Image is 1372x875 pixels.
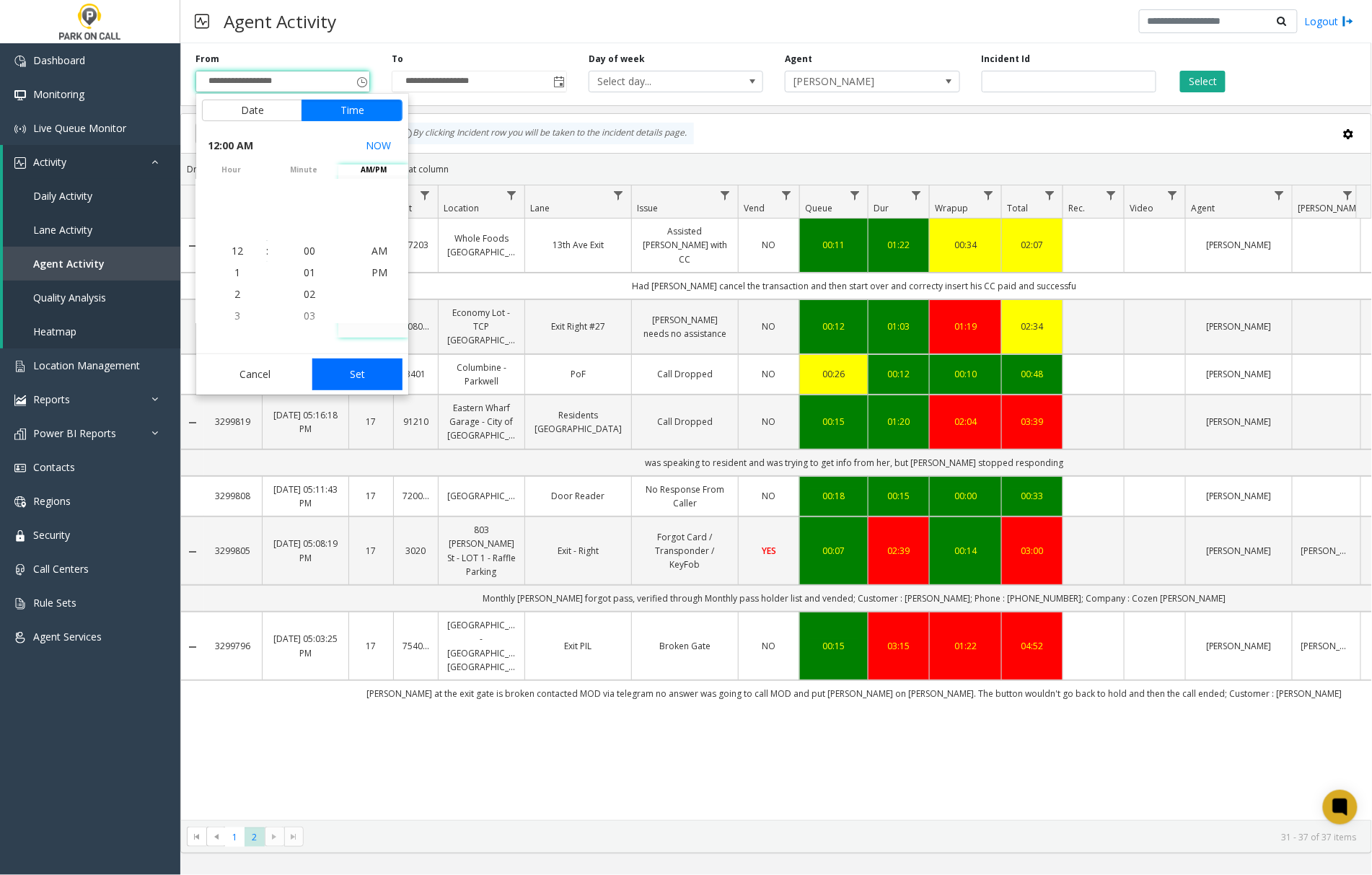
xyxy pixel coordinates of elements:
span: AM [371,244,387,258]
div: 00:11 [809,238,859,252]
a: NO [747,489,791,503]
div: Drag a column header and drop it here to group by that column [181,157,1371,182]
span: Quality Analysis [33,291,106,304]
a: 03:15 [877,639,920,653]
a: Lane Activity [3,213,180,247]
span: Live Queue Monitor [33,121,126,135]
a: Wrapup Filter Menu [979,185,998,205]
span: Select day... [589,71,728,92]
span: 12 [232,244,243,258]
div: 01:03 [877,320,920,333]
a: Issue Filter Menu [716,185,735,205]
span: NO [762,490,776,502]
span: PM [371,265,387,279]
a: Collapse Details [181,417,204,428]
span: 1 [234,265,240,279]
kendo-pager-info: 31 - 37 of 37 items [312,831,1357,843]
a: 720070 [403,489,429,503]
a: 02:34 [1011,320,1054,333]
div: 00:10 [938,367,993,381]
img: 'icon' [14,56,26,67]
a: Lot Filter Menu [415,185,435,205]
a: 3299808 [213,489,253,503]
a: Forgot Card / Transponder / KeyFob [641,530,729,572]
a: Call Dropped [641,415,729,428]
img: 'icon' [14,564,26,576]
a: Whole Foods [GEOGRAPHIC_DATA] [447,232,516,259]
a: Agent Activity [3,247,180,281]
label: From [195,53,219,66]
a: [DATE] 05:03:25 PM [271,632,340,659]
a: Collapse Details [181,546,204,558]
a: 754001 [403,639,429,653]
div: 04:52 [1011,639,1054,653]
a: Residents [GEOGRAPHIC_DATA] [534,408,623,436]
div: 01:20 [877,415,920,428]
a: NO [747,367,791,381]
span: Rule Sets [33,596,76,610]
span: Power BI Reports [33,426,116,440]
span: Location [444,202,479,214]
span: 02 [304,287,315,301]
a: 03:00 [1011,544,1054,558]
label: Agent [785,53,812,66]
span: Toggle popup [550,71,566,92]
span: Monitoring [33,87,84,101]
button: Date tab [202,100,302,121]
div: 00:15 [877,489,920,503]
img: 'icon' [14,496,26,508]
a: 00:12 [877,367,920,381]
a: 00:12 [809,320,859,333]
a: 17 [358,639,384,653]
a: [DATE] 05:16:18 PM [271,408,340,436]
a: 3401 [403,367,429,381]
a: [PERSON_NAME] [1195,415,1283,428]
span: minute [268,164,338,175]
span: Go to the first page [191,831,203,843]
span: NO [762,415,776,428]
span: Total [1007,202,1028,214]
a: [PERSON_NAME] [1195,489,1283,503]
a: 00:14 [938,544,993,558]
a: 01:19 [938,320,993,333]
a: Quality Analysis [3,281,180,315]
span: Dashboard [33,53,85,67]
span: Agent Services [33,630,102,643]
a: NO [747,320,791,333]
span: Page 1 [225,827,245,847]
div: 00:15 [809,415,859,428]
a: Daily Activity [3,179,180,213]
span: Agent [1191,202,1215,214]
span: Contacts [33,460,75,474]
a: 91210 [403,415,429,428]
span: 12:00 AM [208,136,253,156]
span: Regions [33,494,71,508]
a: 02:07 [1011,238,1054,252]
a: [PERSON_NAME] [1195,320,1283,333]
a: Agent Filter Menu [1270,185,1289,205]
a: Location Filter Menu [502,185,522,205]
a: Door Reader [534,489,623,503]
a: Assisted [PERSON_NAME] with CC [641,224,729,266]
label: Incident Id [982,53,1031,66]
img: 'icon' [14,462,26,474]
a: 03:39 [1011,415,1054,428]
button: Cancel [202,359,308,390]
a: 00:34 [938,238,993,252]
div: 00:18 [809,489,859,503]
div: 01:22 [938,639,993,653]
div: 00:48 [1011,367,1054,381]
a: Total Filter Menu [1040,185,1060,205]
span: Queue [805,202,832,214]
a: [DATE] 05:11:43 PM [271,483,340,510]
span: Go to the previous page [206,827,226,847]
a: Collapse Details [181,641,204,653]
span: Vend [744,202,765,214]
a: PoF [534,367,623,381]
span: 03 [304,309,315,322]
